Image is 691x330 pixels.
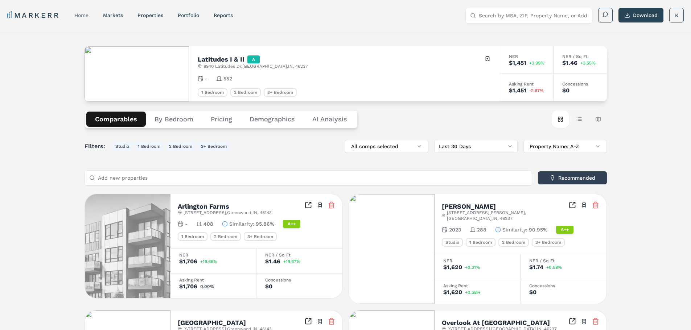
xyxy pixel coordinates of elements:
[562,82,598,86] div: Concessions
[562,60,577,66] div: $1.46
[618,8,663,22] button: Download
[442,203,496,210] h2: [PERSON_NAME]
[447,210,569,221] span: [STREET_ADDRESS][PERSON_NAME] , [GEOGRAPHIC_DATA] , IN , 46237
[230,88,261,97] div: 2 Bedroom
[85,142,110,151] span: Filters:
[442,319,550,326] h2: Overlook At [GEOGRAPHIC_DATA]
[523,140,607,153] button: Property Name: A-Z
[442,238,463,247] div: Studio
[509,88,526,93] div: $1,451
[202,112,241,127] button: Pricing
[509,54,544,59] div: NER
[200,284,214,289] span: 0.00%
[135,142,163,151] button: 1 Bedroom
[529,88,544,93] span: -2.67%
[74,12,89,18] a: home
[214,12,233,18] a: reports
[7,10,60,20] a: MARKERR
[146,112,202,127] button: By Bedroom
[265,253,334,257] div: NER / Sq Ft
[137,12,163,18] a: properties
[178,203,229,210] h2: Arlington Farms
[265,278,334,282] div: Concessions
[283,220,300,228] div: A++
[466,238,495,247] div: 1 Bedroom
[443,284,511,288] div: Asking Rent
[562,54,598,59] div: NER / Sq Ft
[179,284,197,289] div: $1,706
[569,201,576,209] a: Inspect Comparables
[244,232,277,241] div: 3+ Bedroom
[305,201,312,209] a: Inspect Comparables
[247,55,260,63] div: A
[556,226,573,234] div: A++
[443,264,462,270] div: $1,620
[98,171,527,185] input: Add new properties
[198,142,230,151] button: 3+ Bedroom
[479,8,588,23] input: Search by MSA, ZIP, Property Name, or Address
[675,12,678,19] span: K
[223,75,232,82] span: 552
[229,220,254,227] span: Similarity :
[179,253,247,257] div: NER
[529,289,536,295] div: $0
[184,210,272,216] span: [STREET_ADDRESS] , Greenwood , IN , 46143
[198,56,244,63] h2: Latitudes I & II
[304,112,356,127] button: AI Analysis
[86,112,146,127] button: Comparables
[305,318,312,325] a: Inspect Comparables
[465,265,480,270] span: +0.31%
[443,259,511,263] div: NER
[178,319,246,326] h2: [GEOGRAPHIC_DATA]
[178,232,207,241] div: 1 Bedroom
[345,140,428,153] button: All comps selected
[532,238,565,247] div: 3+ Bedroom
[465,290,481,295] span: +0.58%
[112,142,132,151] button: Studio
[529,259,598,263] div: NER / Sq Ft
[449,226,461,233] span: 2023
[477,226,486,233] span: 288
[509,60,526,66] div: $1,451
[241,112,304,127] button: Demographics
[210,232,241,241] div: 2 Bedroom
[443,289,462,295] div: $1,620
[669,8,684,22] button: K
[179,259,197,264] div: $1,706
[538,171,607,184] button: Recommended
[205,75,207,82] span: -
[203,63,308,69] span: 8940 Latitudes Dr , [GEOGRAPHIC_DATA] , IN , 46237
[529,226,547,233] span: 90.95%
[265,259,280,264] div: $1.46
[502,226,527,233] span: Similarity :
[203,220,213,227] span: 408
[509,82,544,86] div: Asking Rent
[264,88,297,97] div: 3+ Bedroom
[103,12,123,18] a: markets
[198,88,227,97] div: 1 Bedroom
[179,278,247,282] div: Asking Rent
[546,265,562,270] span: +0.58%
[580,61,596,65] span: +3.55%
[569,318,576,325] a: Inspect Comparables
[166,142,195,151] button: 2 Bedroom
[283,259,300,264] span: +19.67%
[498,238,529,247] div: 2 Bedroom
[529,61,544,65] span: +3.99%
[529,284,598,288] div: Concessions
[178,12,199,18] a: Portfolio
[529,264,543,270] div: $1.74
[562,88,569,93] div: $0
[265,284,272,289] div: $0
[200,259,217,264] span: +19.66%
[256,220,274,227] span: 95.86%
[185,220,188,227] span: -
